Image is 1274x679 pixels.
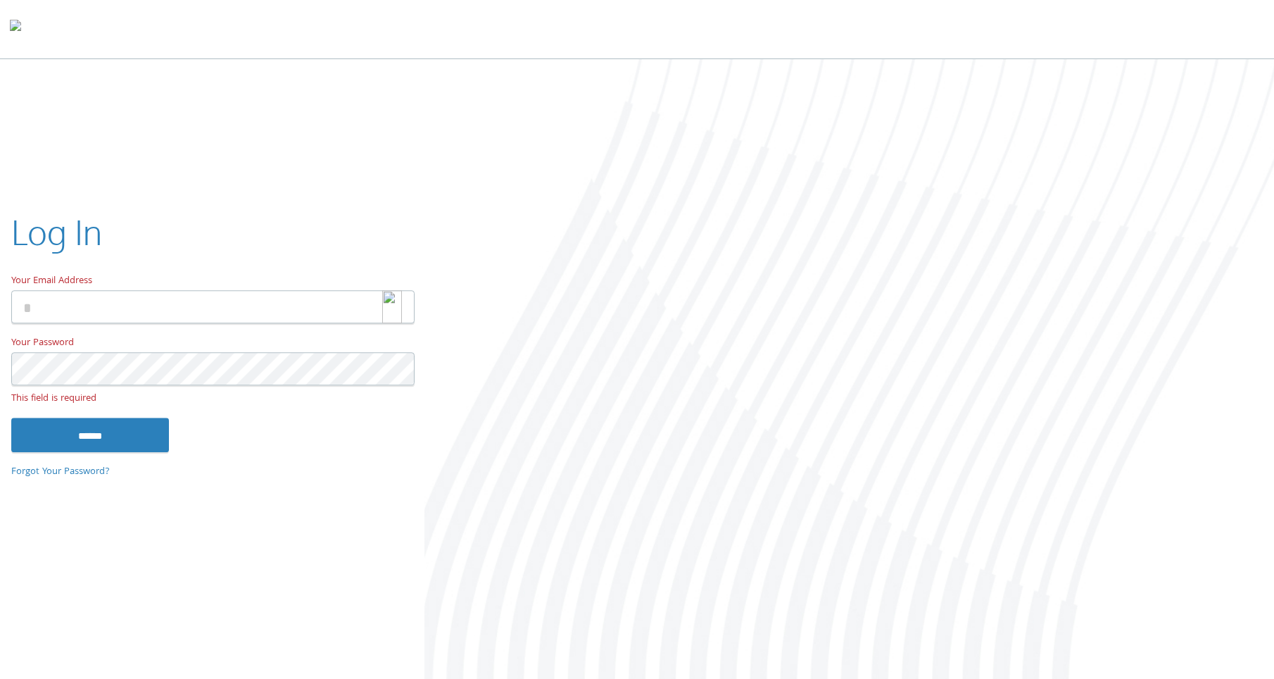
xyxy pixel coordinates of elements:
label: Your Email Address [11,208,413,290]
label: Your Password [11,335,413,352]
a: Forgot Your Password? [11,464,110,480]
img: icon_180.svg [382,291,402,324]
small: This field is required [11,391,413,406]
img: todyl-logo-dark.svg [10,15,21,43]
